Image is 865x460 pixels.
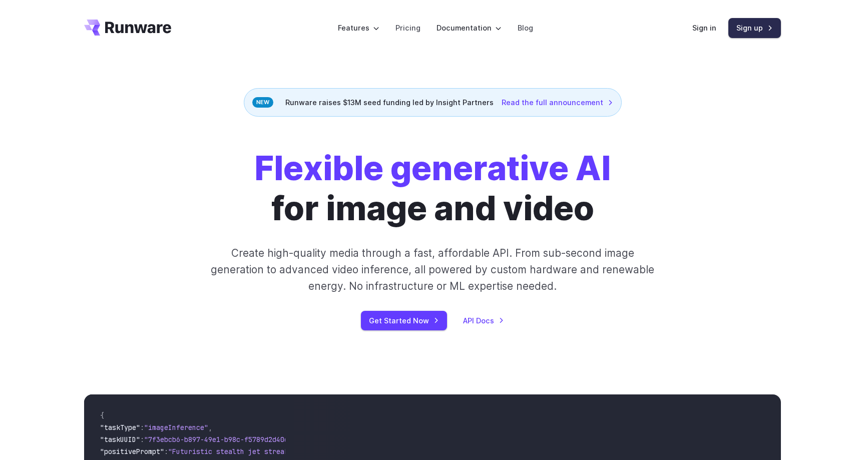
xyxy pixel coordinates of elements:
a: API Docs [463,315,504,326]
a: Blog [518,22,533,34]
span: "positivePrompt" [100,447,164,456]
a: Get Started Now [361,311,447,330]
h1: for image and video [254,149,611,229]
p: Create high-quality media through a fast, affordable API. From sub-second image generation to adv... [210,245,656,295]
label: Documentation [437,22,502,34]
strong: Flexible generative AI [254,148,611,188]
span: "7f3ebcb6-b897-49e1-b98c-f5789d2d40d7" [144,435,296,444]
a: Pricing [395,22,420,34]
span: "taskType" [100,423,140,432]
span: : [164,447,168,456]
a: Read the full announcement [502,97,613,108]
span: "imageInference" [144,423,208,432]
span: : [140,435,144,444]
a: Sign in [692,22,716,34]
span: "Futuristic stealth jet streaking through a neon-lit cityscape with glowing purple exhaust" [168,447,533,456]
span: , [208,423,212,432]
a: Go to / [84,20,171,36]
a: Sign up [728,18,781,38]
span: : [140,423,144,432]
span: { [100,411,104,420]
div: Runware raises $13M seed funding led by Insight Partners [244,88,622,117]
span: "taskUUID" [100,435,140,444]
label: Features [338,22,379,34]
